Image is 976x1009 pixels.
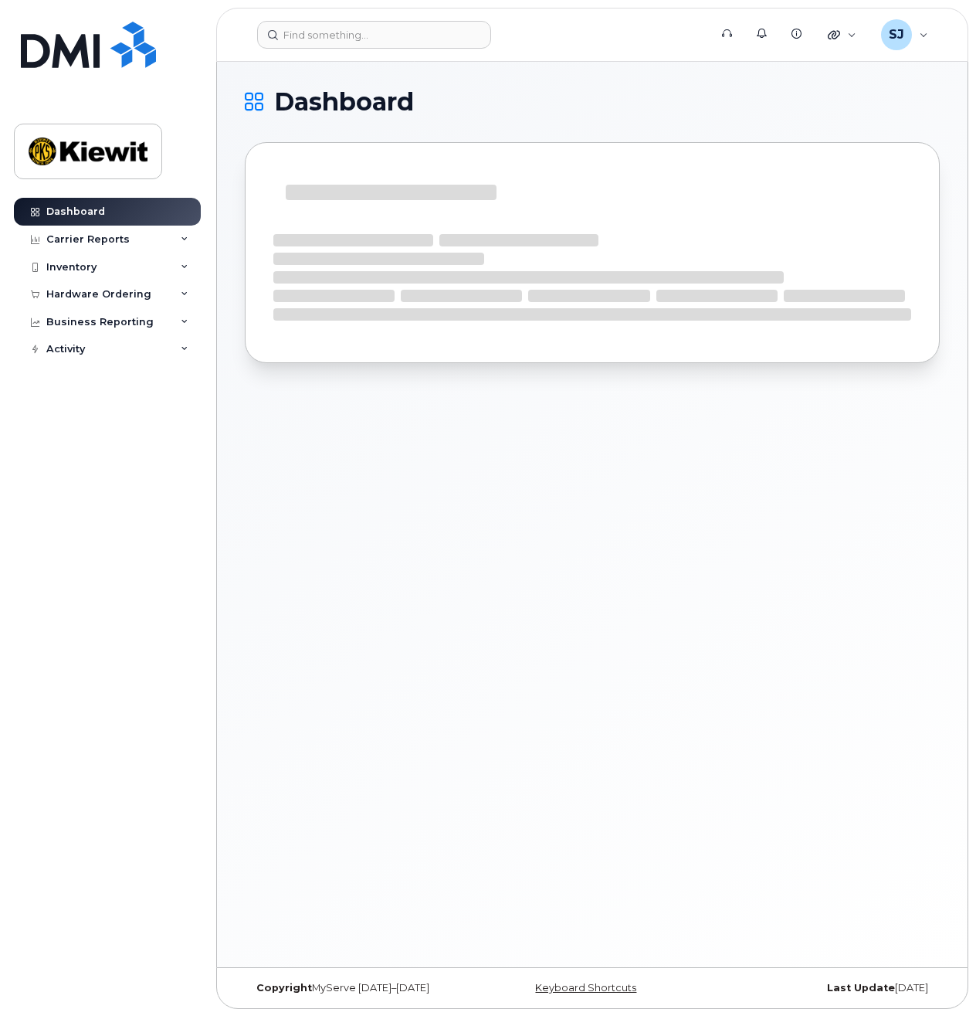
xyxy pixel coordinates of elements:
[535,982,636,994] a: Keyboard Shortcuts
[274,90,414,114] span: Dashboard
[827,982,895,994] strong: Last Update
[256,982,312,994] strong: Copyright
[708,982,940,994] div: [DATE]
[245,982,476,994] div: MyServe [DATE]–[DATE]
